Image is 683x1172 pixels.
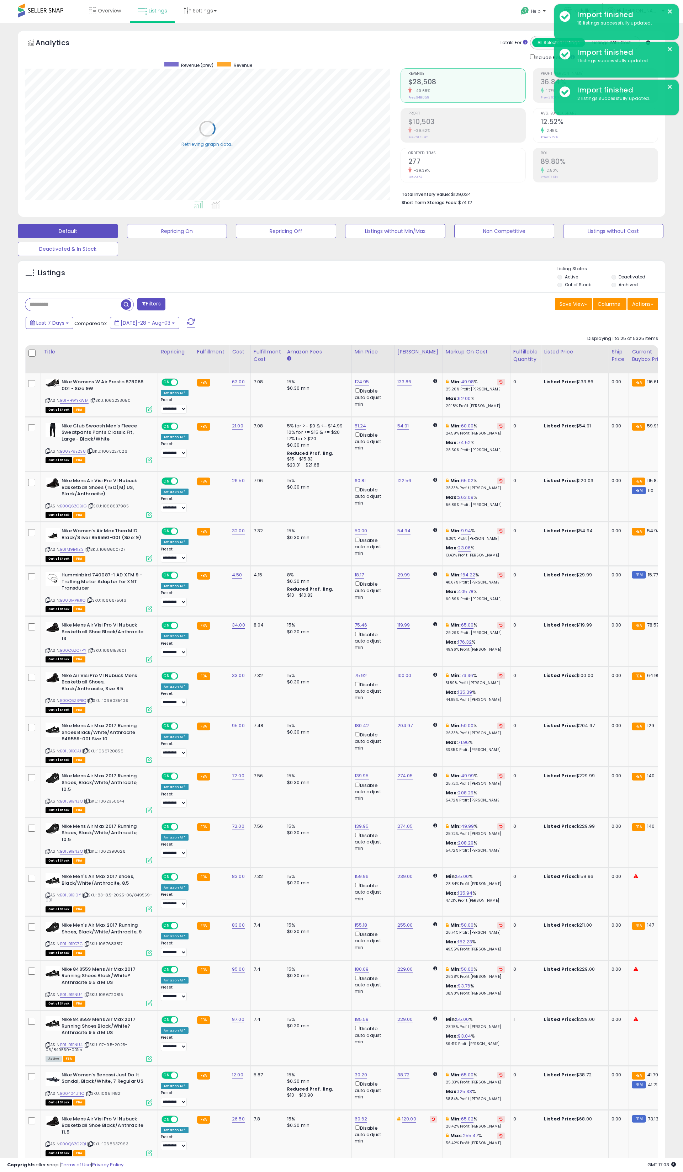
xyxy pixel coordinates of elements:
[611,478,623,484] div: 0.00
[446,395,458,402] b: Max:
[458,588,473,595] a: 405.78
[598,300,620,308] span: Columns
[355,571,364,579] a: 18.17
[60,848,83,854] a: B01L91BNZO
[161,390,189,396] div: Amazon AI *
[110,317,179,329] button: [DATE]-28 - Aug-03
[458,439,471,446] a: 74.52
[611,528,623,534] div: 0.00
[149,7,167,14] span: Listings
[355,722,369,729] a: 180.42
[46,622,60,633] img: 41yk2af1hzL._SL40_.jpg
[463,1132,478,1139] a: 255.47
[446,395,505,409] div: %
[408,78,525,87] h2: $28,508
[46,1116,60,1126] img: 41yk2af1hzL._SL40_.jpg
[232,571,242,579] a: 4.50
[355,477,366,484] a: 60.81
[232,1115,245,1123] a: 26.50
[544,528,603,534] div: $54.94
[287,429,346,436] div: 10% for >= $15 & <= $20
[46,478,152,517] div: ASIN:
[446,494,458,501] b: Max:
[531,8,541,14] span: Help
[446,404,505,409] p: 29.18% Profit [PERSON_NAME]
[18,224,118,238] button: Default
[60,648,86,654] a: B00Q6ZC7PY
[544,348,605,356] div: Listed Price
[46,873,60,888] img: 41pRQZZ9lkL._SL40_.jpg
[461,922,474,929] a: 50.00
[454,224,555,238] button: Non Competitive
[397,1016,413,1023] a: 229.00
[60,503,86,509] a: B00Q6ZCBJG
[412,88,430,94] small: -40.68%
[46,1016,60,1030] img: 41pRQZZ9lkL._SL40_.jpg
[541,118,658,127] h2: 12.52%
[446,348,507,356] div: Markup on Cost
[461,422,474,430] a: 60.00
[46,512,72,518] span: All listings that are currently out of stock and unavailable for purchase on Amazon
[287,528,346,534] div: 15%
[402,199,457,206] b: Short Term Storage Fees:
[408,175,422,179] small: Prev: 457
[572,85,673,95] div: Import finished
[60,892,81,898] a: B01L91BI0Y
[355,378,369,385] a: 124.95
[87,448,127,454] span: | SKU: 1063227026
[355,672,367,679] a: 75.92
[46,379,60,387] img: 41HYPO000mL._SL40_.jpg
[458,689,472,696] a: 135.39
[667,7,673,16] button: ×
[62,379,148,394] b: Nike Womens W Air Presto 878068 001 - Size 9W
[355,873,369,880] a: 159.96
[254,478,279,484] div: 7.96
[92,1161,123,1168] a: Privacy Policy
[446,448,505,453] p: 28.50% Profit [PERSON_NAME]
[287,442,346,448] div: $0.30 min
[162,379,171,385] span: ON
[46,457,72,463] span: All listings that are currently out of stock and unavailable for purchase on Amazon
[461,1115,474,1123] a: 65.02
[46,379,152,412] div: ASIN:
[632,379,645,387] small: FBA
[412,168,430,173] small: -39.39%
[458,982,470,990] a: 93.76
[60,547,84,553] a: B01M9B4IZ3
[232,823,244,830] a: 72.00
[74,320,107,327] span: Compared to:
[36,319,64,326] span: Last 7 Days
[287,385,346,391] div: $0.30 min
[632,348,668,363] div: Current Buybox Price
[397,622,410,629] a: 119.99
[197,348,226,356] div: Fulfillment
[544,423,603,429] div: $54.91
[46,407,72,413] span: All listings that are currently out of stock and unavailable for purchase on Amazon
[458,494,473,501] a: 263.09
[397,873,413,880] a: 239.00
[355,823,369,830] a: 139.95
[232,348,248,356] div: Cost
[402,191,450,197] b: Total Inventory Value:
[408,135,428,139] small: Prev: $17,395
[541,95,560,100] small: Prev: 36.20%
[541,175,558,179] small: Prev: 87.61%
[46,723,60,737] img: 41pRQZZ9lkL._SL40_.jpg
[345,224,445,238] button: Listings without Min/Max
[557,266,665,272] p: Listing States:
[287,348,349,356] div: Amazon Fees
[513,528,535,534] div: 0
[563,224,663,238] button: Listings without Cost
[46,922,60,933] img: 51uGybfG9PL._SL40_.jpg
[513,379,535,385] div: 0
[458,1033,471,1040] a: 93.04
[446,439,458,446] b: Max:
[632,528,645,536] small: FBA
[232,922,245,929] a: 83.00
[397,823,413,830] a: 274.05
[38,268,65,278] h5: Listings
[515,1,553,23] a: Help
[177,423,189,429] span: OFF
[197,478,210,485] small: FBA
[127,224,227,238] button: Repricing On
